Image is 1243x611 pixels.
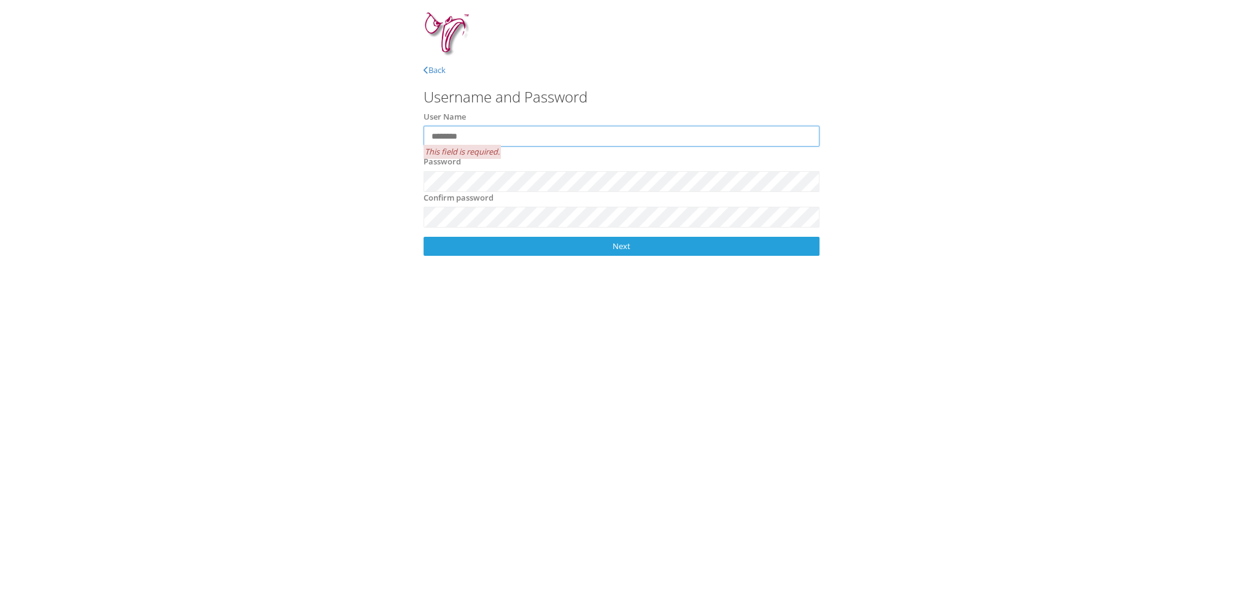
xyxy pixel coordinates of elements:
h3: Username and Password [424,89,819,105]
span: This field is required. [424,145,501,159]
a: Next [424,237,819,256]
img: unnamed.png [424,12,472,58]
label: Password [424,156,461,168]
label: User Name [424,111,466,123]
a: Back [424,64,446,75]
label: Confirm password [424,192,494,204]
